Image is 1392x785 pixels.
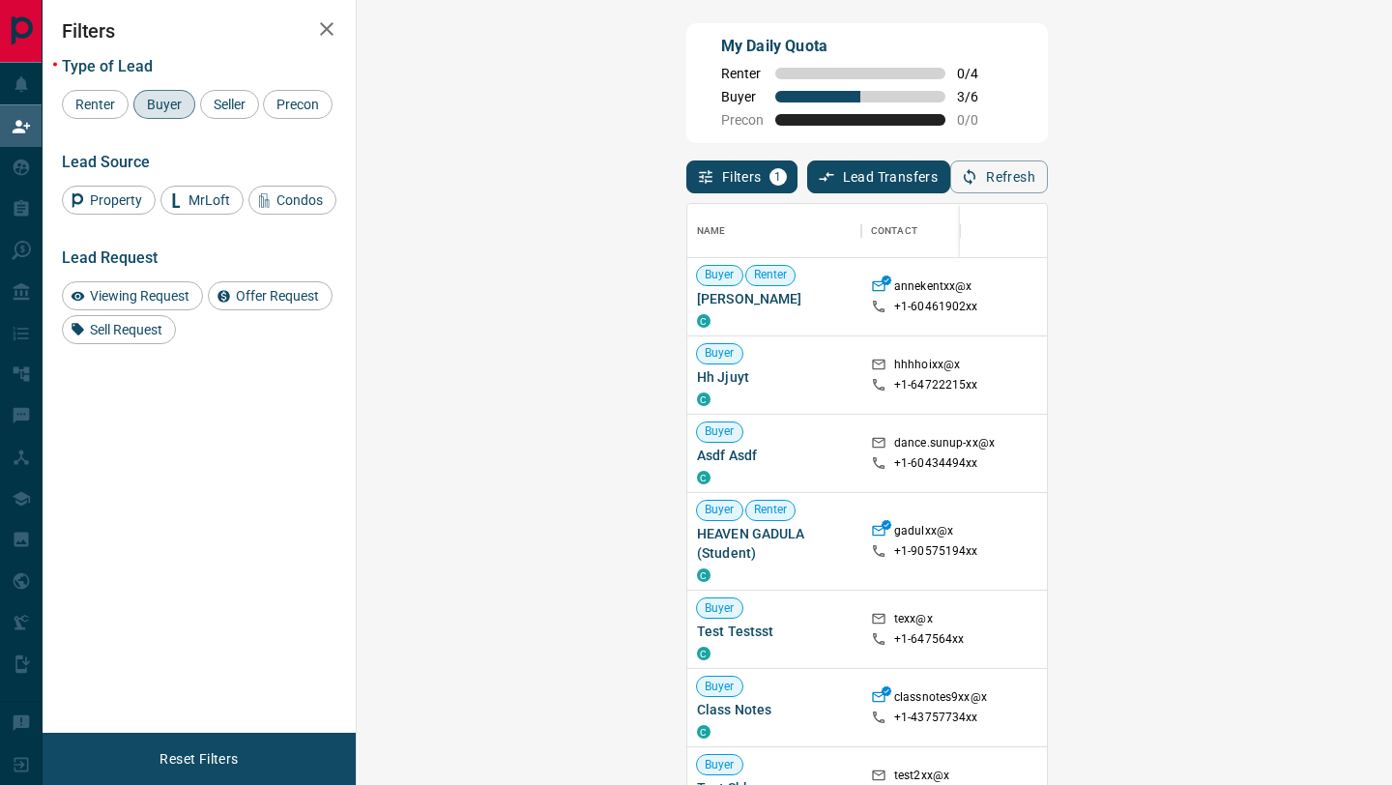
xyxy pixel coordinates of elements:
[270,97,326,112] span: Precon
[62,90,129,119] div: Renter
[697,345,742,362] span: Buyer
[697,204,726,258] div: Name
[721,89,764,104] span: Buyer
[697,446,852,465] span: Asdf Asdf
[697,367,852,387] span: Hh Jjuyt
[687,204,861,258] div: Name
[140,97,188,112] span: Buyer
[957,112,1000,128] span: 0 / 0
[807,160,951,193] button: Lead Transfers
[62,57,153,75] span: Type of Lead
[62,248,158,267] span: Lead Request
[83,322,169,337] span: Sell Request
[697,757,742,773] span: Buyer
[697,700,852,719] span: Class Notes
[894,710,978,726] p: +1- 43757734xx
[697,289,852,308] span: [PERSON_NAME]
[894,377,978,393] p: +1- 64722215xx
[871,204,917,258] div: Contact
[697,600,742,617] span: Buyer
[771,170,785,184] span: 1
[721,112,764,128] span: Precon
[894,299,978,315] p: +1- 60461902xx
[62,186,156,215] div: Property
[894,278,972,299] p: annekentxx@x
[207,97,252,112] span: Seller
[894,435,995,455] p: dance.sunup-xx@x
[721,35,1000,58] p: My Daily Quota
[894,455,978,472] p: +1- 60434494xx
[686,160,797,193] button: Filters1
[894,357,960,377] p: hhhhoixx@x
[62,315,176,344] div: Sell Request
[950,160,1048,193] button: Refresh
[894,523,953,543] p: gadulxx@x
[957,66,1000,81] span: 0 / 4
[133,90,195,119] div: Buyer
[894,689,987,710] p: classnotes9xx@x
[160,186,244,215] div: MrLoft
[62,19,336,43] h2: Filters
[861,204,1016,258] div: Contact
[69,97,122,112] span: Renter
[697,679,742,695] span: Buyer
[208,281,333,310] div: Offer Request
[746,267,796,283] span: Renter
[270,192,330,208] span: Condos
[894,543,978,560] p: +1- 90575194xx
[697,524,852,563] span: HEAVEN GADULA (Student)
[248,186,336,215] div: Condos
[263,90,333,119] div: Precon
[721,66,764,81] span: Renter
[957,89,1000,104] span: 3 / 6
[894,631,964,648] p: +1- 647564xx
[62,153,150,171] span: Lead Source
[697,502,742,518] span: Buyer
[697,471,710,484] div: condos.ca
[182,192,237,208] span: MrLoft
[894,611,933,631] p: texx@x
[62,281,203,310] div: Viewing Request
[83,288,196,304] span: Viewing Request
[200,90,259,119] div: Seller
[697,392,710,406] div: condos.ca
[697,725,710,739] div: condos.ca
[746,502,796,518] span: Renter
[697,314,710,328] div: condos.ca
[697,568,710,582] div: condos.ca
[229,288,326,304] span: Offer Request
[697,423,742,440] span: Buyer
[697,622,852,641] span: Test Testsst
[697,647,710,660] div: condos.ca
[147,742,250,775] button: Reset Filters
[83,192,149,208] span: Property
[697,267,742,283] span: Buyer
